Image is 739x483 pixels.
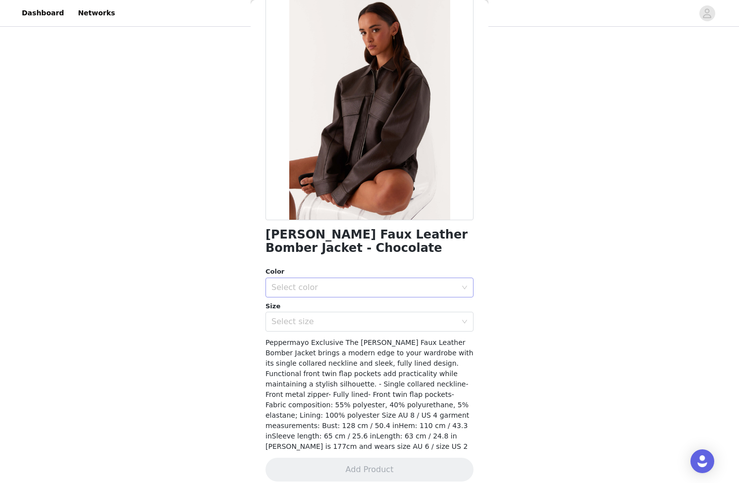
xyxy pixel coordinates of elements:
[265,228,474,255] h1: [PERSON_NAME] Faux Leather Bomber Jacket - Chocolate
[265,267,474,277] div: Color
[265,301,474,311] div: Size
[265,338,474,450] span: Peppermayo Exclusive The [PERSON_NAME] Faux Leather Bomber Jacket brings a modern edge to your wa...
[271,317,457,327] div: Select size
[690,449,714,473] div: Open Intercom Messenger
[462,285,468,291] i: icon: down
[72,2,121,24] a: Networks
[271,283,457,292] div: Select color
[16,2,70,24] a: Dashboard
[265,458,474,482] button: Add Product
[702,5,712,21] div: avatar
[462,319,468,326] i: icon: down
